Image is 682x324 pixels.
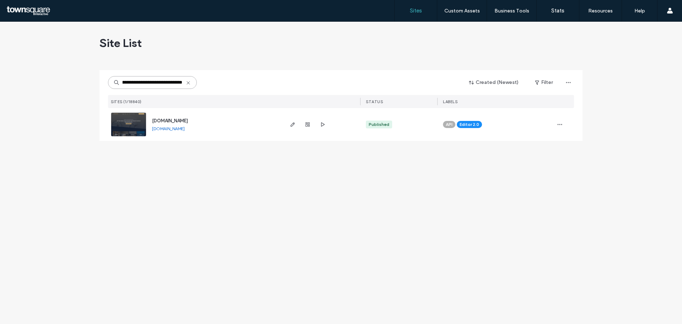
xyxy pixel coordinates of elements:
[528,77,560,88] button: Filter
[444,8,480,14] label: Custom Assets
[551,7,564,14] label: Stats
[446,121,453,128] span: API
[111,99,142,104] span: SITES (1/18840)
[588,8,613,14] label: Resources
[443,99,458,104] span: LABELS
[152,118,188,123] a: [DOMAIN_NAME]
[460,121,479,128] span: Editor 2.0
[369,121,389,128] div: Published
[152,126,185,131] a: [DOMAIN_NAME]
[99,36,142,50] span: Site List
[366,99,383,104] span: STATUS
[463,77,525,88] button: Created (Newest)
[16,5,31,11] span: Help
[410,7,422,14] label: Sites
[634,8,645,14] label: Help
[494,8,529,14] label: Business Tools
